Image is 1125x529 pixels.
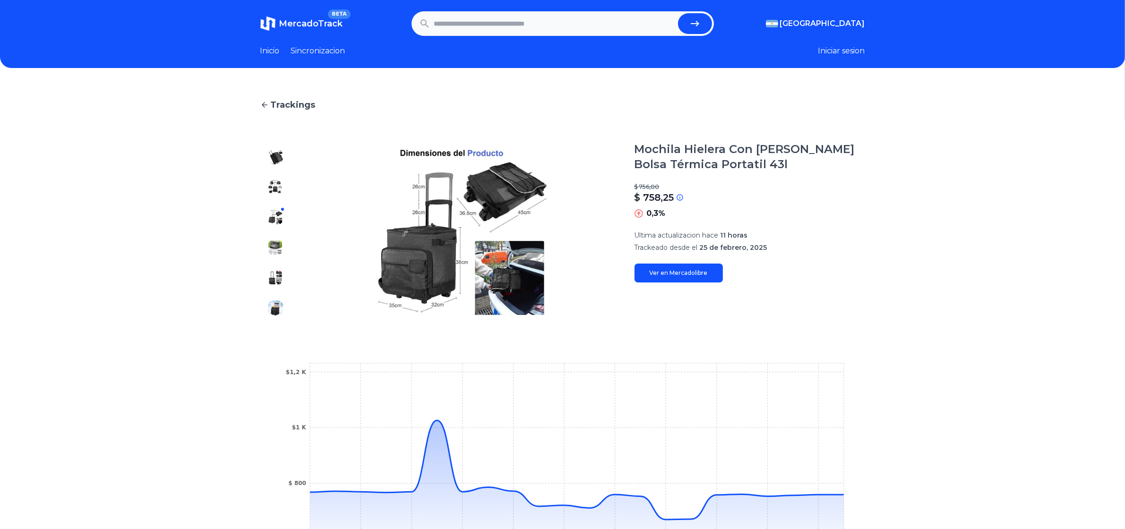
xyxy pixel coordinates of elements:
img: Mochila Hielera Con Ruedas Bolsa Térmica Portatil 43l [268,270,283,285]
p: 0,3% [647,208,666,219]
span: Ultima actualizacion hace [635,231,719,239]
a: Sincronizacion [291,45,345,57]
img: Mochila Hielera Con Ruedas Bolsa Térmica Portatil 43l [309,142,616,323]
img: Mochila Hielera Con Ruedas Bolsa Térmica Portatil 43l [268,300,283,316]
a: Trackings [260,98,865,111]
tspan: $1,2 K [285,369,306,375]
p: $ 758,25 [635,191,674,204]
img: Mochila Hielera Con Ruedas Bolsa Térmica Portatil 43l [268,240,283,255]
tspan: $ 800 [288,480,306,487]
img: Mochila Hielera Con Ruedas Bolsa Térmica Portatil 43l [268,149,283,164]
span: Trackings [271,98,316,111]
a: Ver en Mercadolibre [635,264,723,282]
img: Mochila Hielera Con Ruedas Bolsa Térmica Portatil 43l [268,210,283,225]
span: MercadoTrack [279,18,343,29]
img: Mochila Hielera Con Ruedas Bolsa Térmica Portatil 43l [268,179,283,195]
span: BETA [328,9,350,19]
button: Iniciar sesion [818,45,865,57]
span: [GEOGRAPHIC_DATA] [780,18,865,29]
h1: Mochila Hielera Con [PERSON_NAME] Bolsa Térmica Portatil 43l [635,142,865,172]
a: MercadoTrackBETA [260,16,343,31]
p: $ 756,00 [635,183,865,191]
tspan: $1 K [292,425,306,431]
button: [GEOGRAPHIC_DATA] [766,18,865,29]
a: Inicio [260,45,280,57]
span: 25 de febrero, 2025 [700,243,767,252]
img: Argentina [766,20,778,27]
span: 11 horas [721,231,748,239]
span: Trackeado desde el [635,243,698,252]
img: MercadoTrack [260,16,275,31]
